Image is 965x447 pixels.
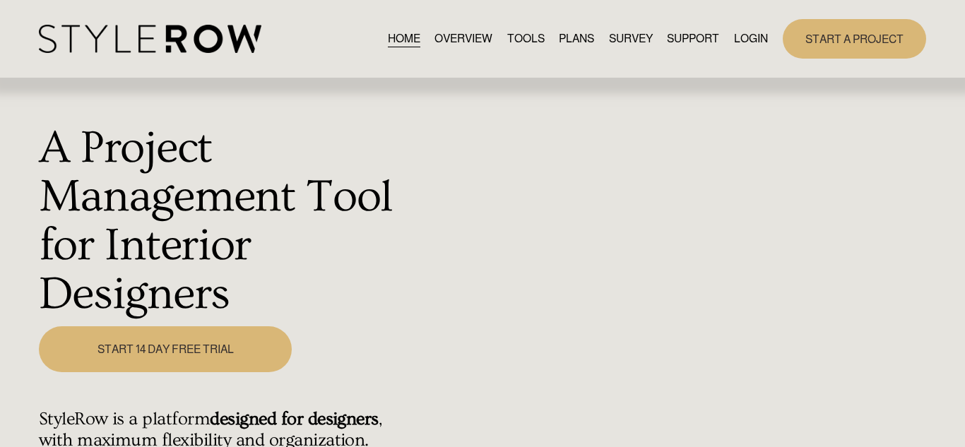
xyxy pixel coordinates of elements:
a: PLANS [559,29,594,48]
span: SUPPORT [667,30,719,47]
h1: A Project Management Tool for Interior Designers [39,124,404,318]
a: SURVEY [609,29,653,48]
a: HOME [388,29,420,48]
a: TOOLS [507,29,545,48]
strong: designed for designers [210,409,379,429]
img: StyleRow [39,25,261,54]
a: LOGIN [734,29,768,48]
a: START 14 DAY FREE TRIAL [39,326,292,372]
a: folder dropdown [667,29,719,48]
a: START A PROJECT [783,19,926,58]
a: OVERVIEW [434,29,492,48]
